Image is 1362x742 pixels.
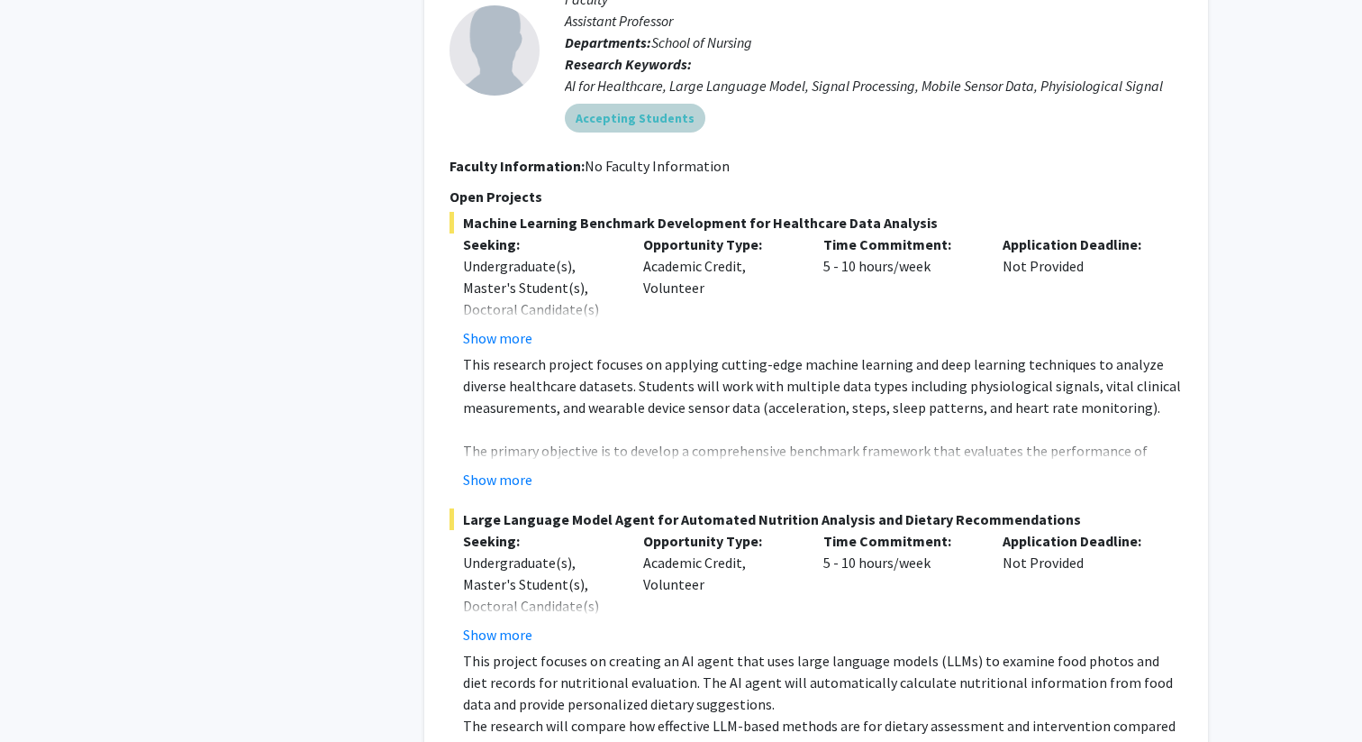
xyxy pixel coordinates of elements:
p: Assistant Professor [565,10,1183,32]
p: Time Commitment: [823,530,976,552]
div: Undergraduate(s), Master's Student(s), Doctoral Candidate(s) (PhD, MD, DMD, PharmD, etc.) [463,552,616,660]
div: Not Provided [989,530,1169,646]
p: The primary objective is to develop a comprehensive benchmark framework that evaluates the perfor... [463,440,1183,527]
p: Application Deadline: [1003,234,1156,255]
b: Faculty Information: [449,157,585,175]
p: This research project focuses on applying cutting-edge machine learning and deep learning techniq... [463,353,1183,418]
span: School of Nursing [651,33,752,51]
p: This project focuses on creating an AI agent that uses large language models (LLMs) to examine fo... [463,650,1183,715]
button: Show more [463,327,532,349]
span: No Faculty Information [585,157,730,175]
div: 5 - 10 hours/week [810,530,990,646]
span: Machine Learning Benchmark Development for Healthcare Data Analysis [449,212,1183,234]
b: Research Keywords: [565,55,692,73]
p: Open Projects [449,186,1183,207]
div: Academic Credit, Volunteer [630,530,810,646]
p: Opportunity Type: [643,530,796,552]
iframe: Chat [14,661,77,728]
b: Departments: [565,33,651,51]
div: AI for Healthcare, Large Language Model, Signal Processing, Mobile Sensor Data, Phyisiological Si... [565,75,1183,96]
p: Seeking: [463,234,616,255]
p: Seeking: [463,530,616,552]
span: Large Language Model Agent for Automated Nutrition Analysis and Dietary Recommendations [449,508,1183,530]
div: 5 - 10 hours/week [810,234,990,349]
div: Not Provided [989,234,1169,349]
p: Application Deadline: [1003,530,1156,552]
button: Show more [463,469,532,490]
p: Opportunity Type: [643,234,796,255]
button: Show more [463,624,532,646]
mat-chip: Accepting Students [565,104,705,133]
div: Academic Credit, Volunteer [630,234,810,349]
p: Time Commitment: [823,234,976,255]
div: Undergraduate(s), Master's Student(s), Doctoral Candidate(s) (PhD, MD, DMD, PharmD, etc.) [463,255,616,363]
